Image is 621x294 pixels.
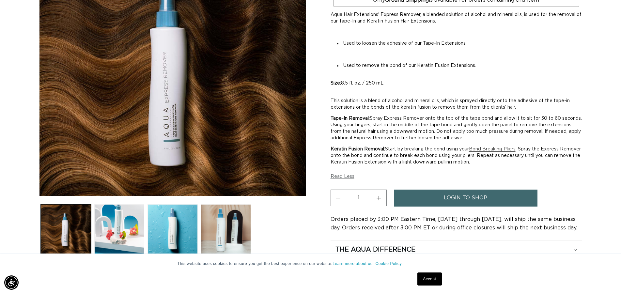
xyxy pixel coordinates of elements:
[337,62,582,69] li: Used to remove the bond of our Keratin Fusion Extensions.
[588,263,621,294] iframe: Chat Widget
[4,275,19,290] div: Accessibility Menu
[331,240,582,259] summary: The Aqua Difference
[178,261,444,267] p: This website uses cookies to ensure you get the best experience on our website.
[444,190,487,206] span: login to shop
[469,147,516,151] a: Bond Breaking Pliers
[94,204,145,255] button: Load image 2 in gallery view
[331,98,582,111] p: This solution is a blend of alcohol and mineral oils, which is sprayed directly onto the adhesive...
[331,146,582,165] p: Start by breaking the bond using your . Spray the Express Remover onto the bond and continue to b...
[331,147,385,151] strong: Keratin Fusion Removal:
[333,261,403,266] a: Learn more about our Cookie Policy.
[335,245,415,254] h2: The Aqua Difference
[331,81,341,85] strong: Size:
[147,204,198,255] button: Load image 3 in gallery view
[394,190,537,206] a: login to shop
[331,174,354,179] button: Read Less
[417,272,442,286] a: Accept
[337,40,582,47] li: Used to loosen the adhesive of our Tape-In Extensions.
[41,204,91,255] button: Load image 1 in gallery view
[331,116,370,121] strong: Tape-In Removal:
[331,73,582,93] p: 8.5 fl. oz. / 250 mL
[331,217,577,230] span: Orders placed by 3:00 PM Eastern Time, [DATE] through [DATE], will ship the same business day. Or...
[201,204,251,255] button: Load image 4 in gallery view
[331,11,582,24] p: Aqua Hair Extensions' Express Remover, a blended solution of alcohol and mineral oils, is used fo...
[331,115,582,141] p: Spray Express Remover onto the top of the tape bond and allow it to sit for 30 to 60 seconds. Usi...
